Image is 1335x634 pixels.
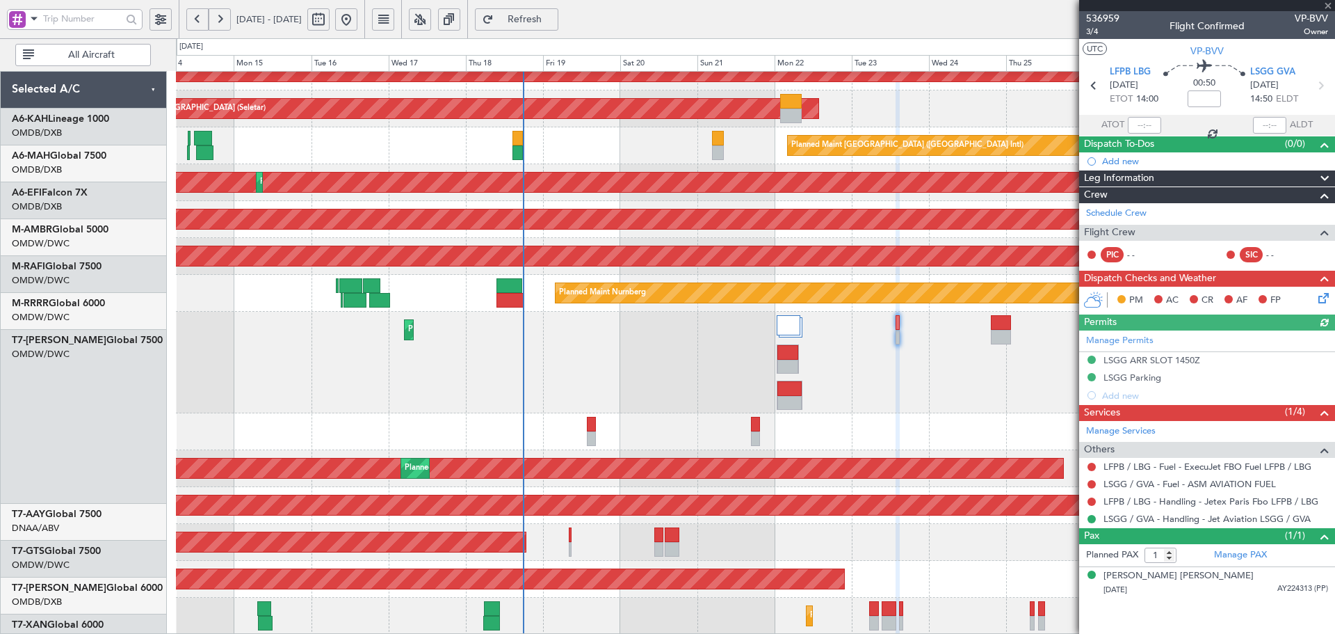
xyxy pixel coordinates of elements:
a: OMDW/DWC [12,348,70,360]
a: LSGG / GVA - Fuel - ASM AVIATION FUEL [1103,478,1276,490]
a: OMDB/DXB [12,127,62,139]
div: Tue 16 [311,55,389,72]
span: M-RAFI [12,262,45,271]
span: M-AMBR [12,225,52,235]
span: [DATE] [1103,585,1127,595]
button: UTC [1083,42,1107,55]
span: ELDT [1276,93,1298,106]
span: ETOT [1110,93,1133,106]
span: VP-BVV [1190,44,1224,58]
a: T7-GTSGlobal 7500 [12,546,101,556]
span: 14:50 [1250,93,1272,106]
div: Tue 23 [852,55,929,72]
span: [DATE] - [DATE] [236,13,302,26]
div: Flight Confirmed [1170,19,1245,33]
div: [PERSON_NAME] [PERSON_NAME] [1103,569,1254,583]
span: PM [1129,294,1143,308]
div: Sat 20 [620,55,697,72]
a: T7-[PERSON_NAME]Global 6000 [12,583,163,593]
span: CR [1201,294,1213,308]
input: Trip Number [43,8,122,29]
a: A6-KAHLineage 1000 [12,114,109,124]
a: T7-XANGlobal 6000 [12,620,104,630]
span: T7-[PERSON_NAME] [12,335,106,345]
a: Schedule Crew [1086,207,1147,221]
a: LSGG / GVA - Handling - Jet Aviation LSGG / GVA [1103,513,1311,525]
div: Planned Maint Dubai (Al Maktoum Intl) [260,172,397,193]
div: Thu 25 [1006,55,1083,72]
span: A6-EFI [12,188,42,198]
div: Wed 17 [389,55,466,72]
a: LFPB / LBG - Handling - Jetex Paris Fbo LFPB / LBG [1103,496,1318,507]
button: Refresh [475,8,558,31]
span: (0/0) [1285,136,1305,151]
div: PIC [1101,247,1124,262]
div: Mon 15 [234,55,311,72]
div: Planned Maint Nurnberg [559,283,646,303]
span: 536959 [1086,11,1119,26]
span: Pax [1084,528,1099,544]
div: - - [1127,248,1158,261]
span: 00:50 [1193,77,1215,90]
a: DNAA/ABV [12,522,59,534]
a: T7-[PERSON_NAME]Global 7500 [12,335,163,345]
div: [DATE] [179,41,203,53]
a: T7-AAYGlobal 7500 [12,509,102,519]
span: Others [1084,442,1115,458]
a: Manage PAX [1214,548,1267,562]
span: (1/1) [1285,528,1305,543]
span: VP-BVV [1295,11,1328,26]
span: Owner [1295,26,1328,38]
a: M-RRRRGlobal 6000 [12,299,105,308]
span: T7-[PERSON_NAME] [12,583,106,593]
span: (1/4) [1285,404,1305,419]
span: Crew [1084,187,1108,203]
a: A6-EFIFalcon 7X [12,188,88,198]
div: Add new [1102,155,1328,167]
span: Dispatch Checks and Weather [1084,271,1216,287]
button: All Aircraft [15,44,151,66]
div: Planned Maint [GEOGRAPHIC_DATA] ([GEOGRAPHIC_DATA] Intl) [791,135,1023,156]
a: A6-MAHGlobal 7500 [12,151,106,161]
span: M-RRRR [12,299,49,308]
a: OMDW/DWC [12,237,70,250]
span: LSGG GVA [1250,65,1295,79]
span: ALDT [1290,118,1313,132]
div: Mon 22 [775,55,852,72]
a: M-AMBRGlobal 5000 [12,225,108,235]
div: Planned Maint Dubai (Al Maktoum Intl) [405,458,542,479]
a: OMDW/DWC [12,274,70,287]
div: Planned Maint [GEOGRAPHIC_DATA] [810,605,943,626]
span: FP [1270,294,1281,308]
span: T7-AAY [12,509,45,519]
div: Wed 24 [929,55,1006,72]
span: Refresh [496,15,553,24]
span: Dispatch To-Dos [1084,136,1154,152]
span: Services [1084,405,1120,421]
span: [DATE] [1250,79,1279,93]
a: OMDB/DXB [12,596,62,608]
span: Leg Information [1084,171,1154,187]
div: Thu 18 [466,55,543,72]
a: M-RAFIGlobal 7500 [12,262,102,271]
span: AF [1236,294,1247,308]
div: Sun 14 [156,55,234,72]
div: AOG Maint [GEOGRAPHIC_DATA] (Seletar) [113,98,266,119]
a: OMDB/DXB [12,164,62,176]
span: 3/4 [1086,26,1119,38]
a: OMDW/DWC [12,559,70,571]
div: - - [1266,248,1297,261]
div: Planned Maint Dubai (Al Maktoum Intl) [408,319,545,340]
span: ATOT [1101,118,1124,132]
a: Manage Services [1086,425,1156,438]
span: A6-KAH [12,114,48,124]
span: [DATE] [1110,79,1138,93]
span: AY224313 (PP) [1277,583,1328,595]
span: AC [1166,294,1179,308]
a: LFPB / LBG - Fuel - ExecuJet FBO Fuel LFPB / LBG [1103,461,1311,473]
span: T7-XAN [12,620,47,630]
span: T7-GTS [12,546,44,556]
a: OMDB/DXB [12,200,62,213]
span: 14:00 [1136,93,1158,106]
label: Planned PAX [1086,548,1138,562]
